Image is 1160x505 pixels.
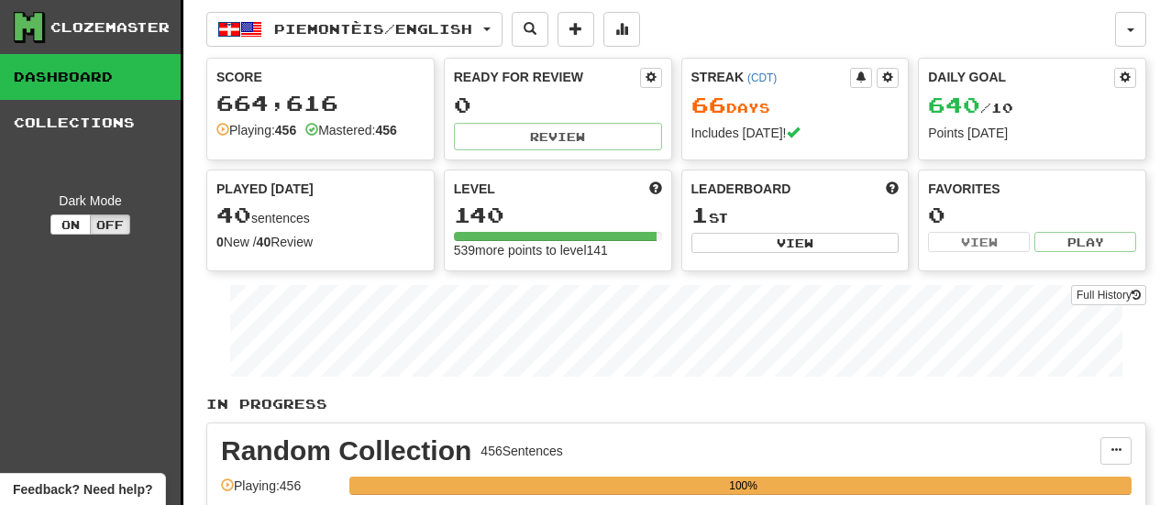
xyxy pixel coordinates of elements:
button: Piemontèis/English [206,12,503,47]
div: Points [DATE] [928,124,1136,142]
div: Clozemaster [50,18,170,37]
span: Open feedback widget [13,480,152,499]
span: 66 [691,92,726,117]
div: 456 Sentences [481,442,563,460]
button: Add sentence to collection [558,12,594,47]
div: sentences [216,203,425,227]
div: Streak [691,68,851,86]
div: Random Collection [221,437,471,465]
strong: 456 [375,123,396,137]
strong: 40 [257,235,271,249]
a: (CDT) [747,71,777,84]
span: / 10 [928,100,1013,115]
div: 140 [454,203,662,226]
button: View [928,232,1030,252]
div: 539 more points to level 141 [454,241,662,259]
div: Favorites [928,180,1136,198]
div: Dark Mode [14,192,167,210]
a: Full History [1071,285,1146,305]
div: New / Review [216,233,425,251]
div: Mastered: [305,121,397,139]
button: Review [454,123,662,150]
div: Score [216,68,425,86]
span: Piemontèis / English [274,21,472,37]
span: Leaderboard [691,180,791,198]
div: 0 [454,93,662,116]
div: Day s [691,93,900,117]
p: In Progress [206,395,1146,413]
div: Ready for Review [454,68,640,86]
div: Daily Goal [928,68,1114,88]
strong: 456 [275,123,296,137]
button: Search sentences [512,12,548,47]
span: 640 [928,92,980,117]
div: Includes [DATE]! [691,124,900,142]
span: 40 [216,202,251,227]
span: Level [454,180,495,198]
strong: 0 [216,235,224,249]
div: 664,616 [216,92,425,115]
div: 0 [928,203,1136,226]
div: st [691,203,900,227]
button: Off [90,214,130,235]
span: Score more points to level up [649,180,662,198]
button: On [50,214,91,235]
span: This week in points, UTC [886,180,899,198]
button: More stats [603,12,640,47]
span: 1 [691,202,709,227]
button: Play [1034,232,1136,252]
div: 100% [355,477,1132,495]
div: Playing: [216,121,296,139]
button: View [691,233,900,253]
span: Played [DATE] [216,180,314,198]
